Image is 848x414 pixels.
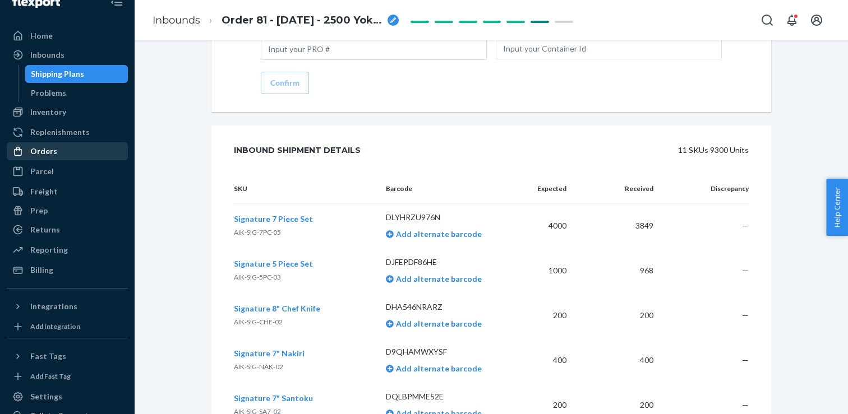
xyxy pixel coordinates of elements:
th: Barcode [377,175,520,203]
a: Inbounds [7,46,128,64]
span: AIK-SIG-CHE-02 [234,318,283,326]
p: DLYHRZU976N [386,212,511,223]
p: DHA546NRARZ [386,301,511,313]
button: Signature 5 Piece Set [234,258,313,269]
div: Reporting [30,244,68,255]
button: Help Center [826,179,848,236]
input: Input your Container Id [496,37,722,59]
div: Fast Tags [30,351,66,362]
span: Order 81 - May 2025 - 2500 Yoki, All drawer gift box: 4000 Sig 7 (New pkg), 1000 Sig 5 (New pkg),... [222,13,383,28]
td: 968 [575,248,662,293]
th: Discrepancy [662,175,749,203]
td: 400 [575,338,662,383]
td: 3849 [575,203,662,249]
button: Signature 7 Piece Set [234,213,313,225]
div: Replenishments [30,127,90,138]
a: Settings [7,388,128,406]
a: Add Integration [7,320,128,333]
th: SKU [234,175,377,203]
td: 400 [519,338,575,383]
a: Add alternate barcode [386,319,482,328]
span: Add alternate barcode [394,229,482,239]
span: Signature 8" Chef Knife [234,304,320,313]
a: Parcel [7,162,128,180]
div: Shipping Plans [31,68,84,80]
a: Shipping Plans [25,65,128,83]
span: — [742,355,749,365]
button: Signature 7" Santoku [234,393,313,404]
span: AIK-SIG-NAK-02 [234,362,283,371]
td: 200 [519,293,575,338]
a: Billing [7,261,128,279]
div: Inbound Shipment Details [234,139,361,161]
a: Add alternate barcode [386,229,482,239]
input: Input your PRO # [261,38,487,60]
a: Returns [7,221,128,239]
p: DQLBPMME52E [386,391,511,402]
span: AIK-SIG-5PC-03 [234,273,281,281]
td: 1000 [519,248,575,293]
a: Freight [7,183,128,201]
div: Parcel [30,166,54,177]
a: Add alternate barcode [386,274,482,283]
div: Freight [30,186,58,197]
a: Inventory [7,103,128,121]
a: Prep [7,202,128,220]
a: Orders [7,142,128,160]
div: 11 SKUs 9300 Units [386,139,749,161]
th: Received [575,175,662,203]
a: Reporting [7,241,128,259]
div: Orders [30,146,57,157]
span: Add alternate barcode [394,319,482,328]
div: Add Fast Tag [30,371,71,381]
div: Inbounds [30,49,64,61]
span: Signature 7" Santoku [234,393,313,403]
a: Home [7,27,128,45]
div: Settings [30,391,62,402]
button: Signature 8" Chef Knife [234,303,320,314]
div: Inventory [30,106,66,118]
ol: breadcrumbs [144,4,408,37]
span: — [742,310,749,320]
span: Signature 7 Piece Set [234,214,313,224]
th: Expected [519,175,575,203]
button: Open account menu [805,9,828,31]
span: Signature 7" Nakiri [234,348,305,358]
div: Confirm [270,77,299,89]
div: Add Integration [30,322,80,331]
button: Fast Tags [7,347,128,365]
td: 4000 [519,203,575,249]
span: — [742,400,749,410]
a: Replenishments [7,123,128,141]
div: Problems [31,87,66,99]
a: Inbounds [153,14,200,26]
span: — [742,266,749,275]
p: D9QHAMWXYSF [386,346,511,357]
button: Open notifications [781,9,803,31]
button: Integrations [7,297,128,315]
span: — [742,221,749,230]
button: Signature 7" Nakiri [234,348,305,359]
div: Integrations [30,301,77,312]
div: Home [30,30,53,41]
button: Open Search Box [756,9,778,31]
a: Add alternate barcode [386,364,482,373]
a: Add Fast Tag [7,370,128,383]
span: Add alternate barcode [394,274,482,283]
div: Billing [30,264,53,276]
button: Confirm [261,72,309,94]
p: DJFEPDF86HE [386,257,511,268]
td: 200 [575,293,662,338]
div: Returns [30,224,60,235]
a: Problems [25,84,128,102]
div: Prep [30,205,48,216]
span: Add alternate barcode [394,364,482,373]
span: AIK-SIG-7PC-05 [234,228,281,236]
span: Signature 5 Piece Set [234,259,313,268]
